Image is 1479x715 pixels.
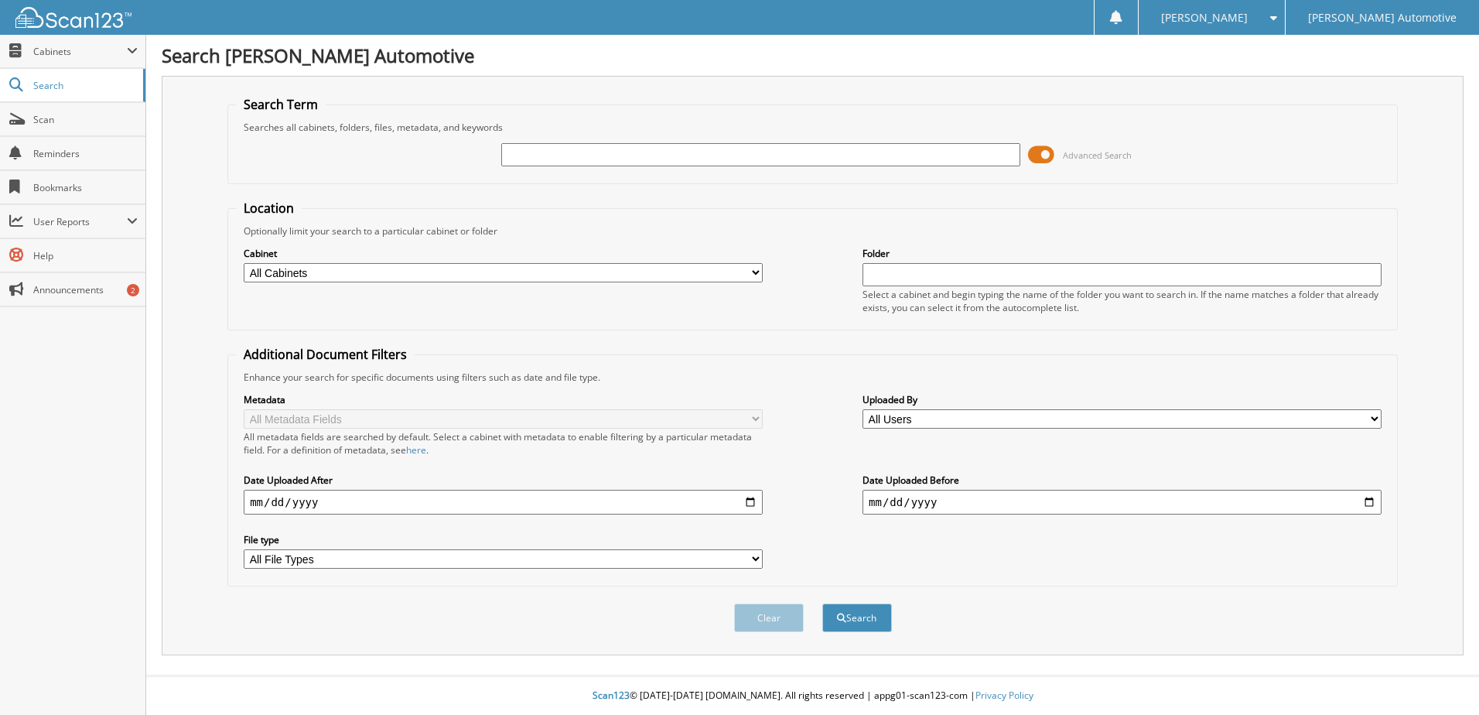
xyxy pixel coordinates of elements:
[244,490,763,515] input: start
[15,7,132,28] img: scan123-logo-white.svg
[236,96,326,113] legend: Search Term
[146,677,1479,715] div: © [DATE]-[DATE] [DOMAIN_NAME]. All rights reserved | appg01-scan123-com |
[406,443,426,457] a: here
[734,604,804,632] button: Clear
[33,79,135,92] span: Search
[244,474,763,487] label: Date Uploaded After
[127,284,139,296] div: 2
[1308,13,1457,22] span: [PERSON_NAME] Automotive
[822,604,892,632] button: Search
[236,224,1389,238] div: Optionally limit your search to a particular cabinet or folder
[236,200,302,217] legend: Location
[862,247,1382,260] label: Folder
[1063,149,1132,161] span: Advanced Search
[236,121,1389,134] div: Searches all cabinets, folders, files, metadata, and keywords
[862,474,1382,487] label: Date Uploaded Before
[244,393,763,406] label: Metadata
[236,346,415,363] legend: Additional Document Filters
[236,371,1389,384] div: Enhance your search for specific documents using filters such as date and file type.
[33,181,138,194] span: Bookmarks
[1161,13,1248,22] span: [PERSON_NAME]
[244,533,763,546] label: File type
[33,283,138,296] span: Announcements
[33,113,138,126] span: Scan
[862,490,1382,515] input: end
[33,45,127,58] span: Cabinets
[244,247,763,260] label: Cabinet
[244,430,763,457] div: All metadata fields are searched by default. Select a cabinet with metadata to enable filtering b...
[162,43,1464,68] h1: Search [PERSON_NAME] Automotive
[33,249,138,262] span: Help
[975,689,1033,702] a: Privacy Policy
[593,689,630,702] span: Scan123
[33,147,138,160] span: Reminders
[862,393,1382,406] label: Uploaded By
[33,215,127,228] span: User Reports
[862,288,1382,314] div: Select a cabinet and begin typing the name of the folder you want to search in. If the name match...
